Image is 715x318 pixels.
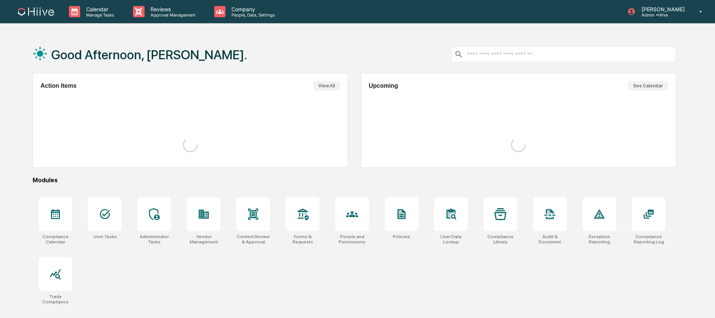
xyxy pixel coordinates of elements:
[632,234,666,244] div: Compliance Reporting Log
[236,234,270,244] div: Content Review & Approval
[582,234,616,244] div: Exception Reporting
[145,12,199,18] p: Approval Management
[93,234,117,239] div: User Tasks
[484,234,517,244] div: Compliance Library
[286,234,319,244] div: Forms & Requests
[434,234,468,244] div: User Data Lookup
[18,7,54,16] img: logo
[40,82,76,89] h2: Action Items
[187,234,221,244] div: Vendor Management
[80,6,118,12] p: Calendar
[313,81,340,91] button: View All
[636,12,688,18] p: Admin • Hiive
[628,81,668,91] button: See Calendar
[636,6,688,12] p: [PERSON_NAME]
[33,177,676,184] div: Modules
[393,234,410,239] div: Policies
[369,82,398,89] h2: Upcoming
[145,6,199,12] p: Reviews
[39,234,72,244] div: Compliance Calendar
[533,234,567,244] div: Audit & Document Logs
[225,6,279,12] p: Company
[39,294,72,304] div: Trade Compliance
[80,12,118,18] p: Manage Tasks
[335,234,369,244] div: People and Permissions
[225,12,279,18] p: People, Data, Settings
[51,47,247,62] h1: Good Afternoon, [PERSON_NAME].
[137,234,171,244] div: Administrator Tasks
